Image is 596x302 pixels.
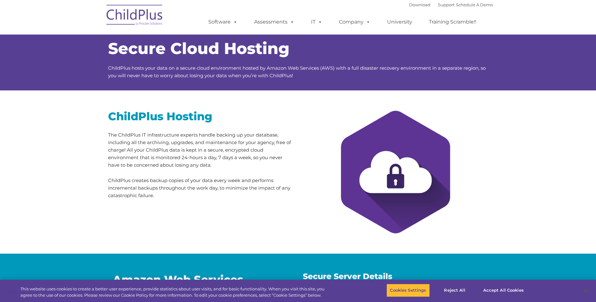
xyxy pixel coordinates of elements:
h2: ChildPlus Hosting [108,109,293,123]
span: Amazon Web Services [113,273,243,286]
a: Support [438,2,455,7]
a: Assessments [248,16,301,28]
a: Company [333,16,377,28]
span: Secure Cloud Hosting [108,39,289,58]
a: IT [305,16,329,28]
span: Se [303,272,313,281]
a: University [381,16,418,28]
p: ChildPlus creates backup copies of your data every week and performs incremental backups througho... [108,177,293,199]
button: Accept All Cookies [480,284,527,297]
a: Download [409,2,430,7]
a: Schedule A Demo [456,2,493,7]
span: ChildPlus hosts your data on a secure cloud environment hosted by Amazon Web Services (AWS) with ... [108,65,486,78]
button: Cookies Settings [386,284,429,297]
div: This website uses cookies to create a better user experience, provide statistics about user visit... [20,286,328,298]
font: | [409,2,493,7]
img: cloud-hosting [325,101,466,243]
button: Close [579,283,593,297]
p: The ChildPlus IT infrastructure experts handle backing up your database, including all the archiv... [108,131,293,169]
span: cure Server Details [313,272,392,281]
a: Training Scramble!! [423,16,483,28]
img: ChildPlus by Procare Solutions [103,0,166,32]
a: Software [202,16,244,28]
button: Reject All [435,284,474,297]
